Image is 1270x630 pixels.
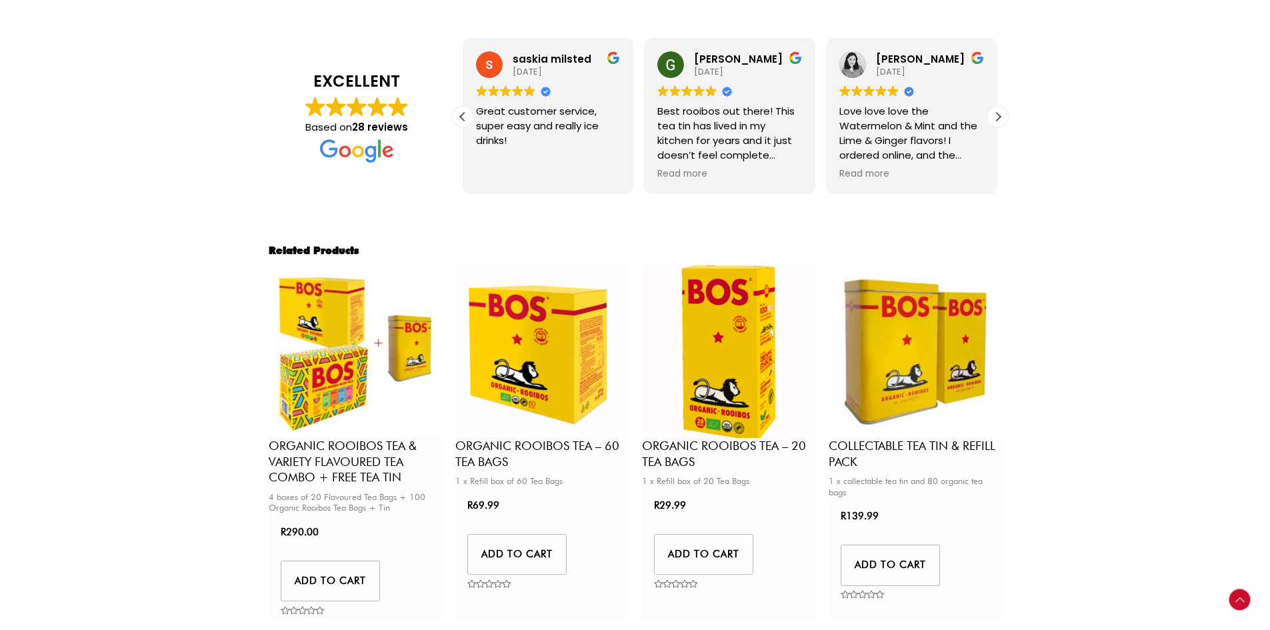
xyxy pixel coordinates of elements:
[281,561,380,602] a: Add to cart: “Organic Rooibos Tea & Variety Flavoured Tea combo + FREE TEA TIN”
[500,85,511,97] img: Google
[269,265,442,438] img: organic rooibos tea & variety flavoured tea combo + free tea tin
[841,545,940,586] a: Read more about “Collectable Tea Tin & Refill Pack”
[642,438,815,469] h2: Organic Rooibos Tea – 20 Tea Bags
[654,499,686,511] bdi: 29.99
[839,168,889,181] span: Read more
[875,85,887,97] img: Google
[829,438,1002,469] h2: Collectable Tea Tin & Refill Pack
[455,265,629,438] img: organic rooibos tea 20 tea bags (copy)
[876,66,984,78] div: [DATE]
[269,491,442,514] span: 4 boxes of 20 Flavoured Tea Bags + 100 Organic Rooibos Tea Bags + Tin
[863,85,875,97] img: Google
[488,85,499,97] img: Google
[669,85,681,97] img: Google
[455,438,629,469] h2: Organic Rooibos Tea – 60 Tea Bags
[388,97,408,117] img: Google
[453,107,473,127] div: Previous review
[841,510,846,522] span: R
[467,499,473,511] span: R
[305,97,325,117] img: Google
[693,85,705,97] img: Google
[513,66,621,78] div: [DATE]
[657,51,684,78] img: Gabriela Viljoen profile picture
[352,120,408,134] strong: 28 reviews
[642,475,815,487] span: 1 x Refill box of 20 Tea Bags
[305,120,408,134] span: Based on
[281,526,286,538] span: R
[829,265,1002,502] a: Collectable Tea Tin & Refill Pack1 x collectable tea tin and 80 organic tea bags
[839,51,866,78] img: Robina Steyn profile picture
[467,499,499,511] bdi: 69.99
[320,139,393,163] img: Google
[455,265,629,491] a: Organic Rooibos Tea – 60 Tea Bags1 x Refill box of 60 Tea Bags
[467,534,567,575] a: Add to cart: “Organic Rooibos Tea - 60 Tea Bags”
[642,265,815,491] a: Organic Rooibos Tea – 20 Tea Bags1 x Refill box of 20 Tea Bags
[839,85,851,97] img: Google
[654,499,659,511] span: R
[654,534,753,575] a: Add to cart: “Organic Rooibos Tea - 20 Tea Bags”
[657,168,707,181] span: Read more
[367,97,387,117] img: Google
[281,526,319,538] bdi: 290.00
[851,85,863,97] img: Google
[657,85,669,97] img: Google
[694,52,802,66] div: [PERSON_NAME]
[269,438,442,485] h2: Organic Rooibos Tea & Variety Flavoured Tea combo + FREE TEA TIN
[887,85,899,97] img: Google
[657,104,802,162] div: Best rooibos out there! This tea tin has lived in my kitchen for years and it just doesn’t feel c...
[269,245,1002,258] h2: Related products
[681,85,693,97] img: Google
[326,97,346,117] img: Google
[513,52,621,66] div: saskia milsted
[839,104,984,162] div: Love love love the Watermelon & Mint and the Lime & Ginger flavors! I ordered online, and the del...
[476,85,487,97] img: Google
[841,510,879,522] bdi: 139.99
[476,104,621,162] div: Great customer service, super easy and really ice drinks!
[988,107,1008,127] div: Next review
[524,85,535,97] img: Google
[829,265,1002,438] img: Collectable Tea Tin & Refill Pack
[347,97,367,117] img: Google
[476,51,503,78] img: saskia milsted profile picture
[512,85,523,97] img: Google
[829,475,1002,498] span: 1 x collectable tea tin and 80 organic tea bags
[455,475,629,487] span: 1 x Refill box of 60 Tea Bags
[694,66,802,78] div: [DATE]
[269,265,442,518] a: Organic Rooibos Tea & Variety Flavoured Tea combo + FREE TEA TIN4 boxes of 20 Flavoured Tea Bags ...
[705,85,717,97] img: Google
[642,265,815,438] img: BOS organic rooibos tea 20 tea bags
[275,70,439,93] strong: EXCELLENT
[876,52,984,66] div: [PERSON_NAME]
